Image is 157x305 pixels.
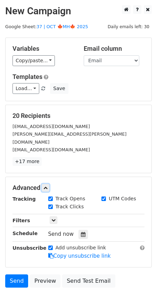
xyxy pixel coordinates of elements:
[5,24,88,29] small: Google Sheet:
[56,203,84,210] label: Track Clicks
[5,274,28,288] a: Send
[13,157,42,166] a: +17 more
[13,131,126,145] small: [PERSON_NAME][EMAIL_ADDRESS][PERSON_NAME][DOMAIN_NAME]
[13,83,39,94] a: Load...
[56,244,106,251] label: Add unsubscribe link
[13,45,73,53] h5: Variables
[13,112,144,120] h5: 20 Recipients
[48,253,111,259] a: Copy unsubscribe link
[50,83,68,94] button: Save
[30,274,60,288] a: Preview
[13,231,38,236] strong: Schedule
[13,55,55,66] a: Copy/paste...
[13,218,30,223] strong: Filters
[13,184,144,192] h5: Advanced
[109,195,136,202] label: UTM Codes
[5,5,152,17] h2: New Campaign
[13,73,42,80] a: Templates
[84,45,144,53] h5: Email column
[13,147,90,152] small: [EMAIL_ADDRESS][DOMAIN_NAME]
[36,24,88,29] a: 37 | OCT 🍁MH🍁 2025
[13,124,90,129] small: [EMAIL_ADDRESS][DOMAIN_NAME]
[105,23,152,31] span: Daily emails left: 30
[62,274,115,288] a: Send Test Email
[122,272,157,305] iframe: Chat Widget
[13,245,47,251] strong: Unsubscribe
[56,195,85,202] label: Track Opens
[105,24,152,29] a: Daily emails left: 30
[48,231,74,237] span: Send now
[13,196,36,202] strong: Tracking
